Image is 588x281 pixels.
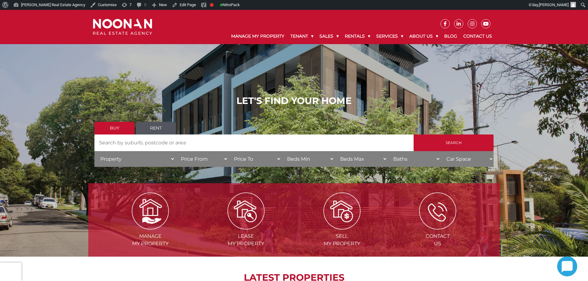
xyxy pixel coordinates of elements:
[103,208,198,246] a: Manage my Property Managemy Property
[295,233,389,247] span: Sell my Property
[227,192,265,229] img: Lease my property
[228,28,287,44] a: Manage My Property
[323,192,361,229] img: Sell my property
[316,28,342,44] a: Sales
[94,122,135,134] a: Buy
[287,28,316,44] a: Tenant
[373,28,406,44] a: Services
[390,208,485,246] a: ICONS ContactUs
[406,28,441,44] a: About Us
[460,28,495,44] a: Contact Us
[295,208,389,246] a: Sell my property Sellmy Property
[94,134,414,151] input: Search by suburb, postcode or area
[132,192,169,229] img: Manage my Property
[414,134,494,151] input: Search
[103,233,198,247] span: Manage my Property
[199,233,293,247] span: Lease my Property
[390,233,485,247] span: Contact Us
[93,19,152,35] img: Noonan Real Estate Agency
[136,122,176,134] a: Rent
[419,192,456,229] img: ICONS
[441,28,460,44] a: Blog
[539,2,569,7] span: [PERSON_NAME]
[210,3,214,7] div: Focus keyphrase not set
[199,208,293,246] a: Lease my property Leasemy Property
[94,95,494,106] h1: LET'S FIND YOUR HOME
[342,28,373,44] a: Rentals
